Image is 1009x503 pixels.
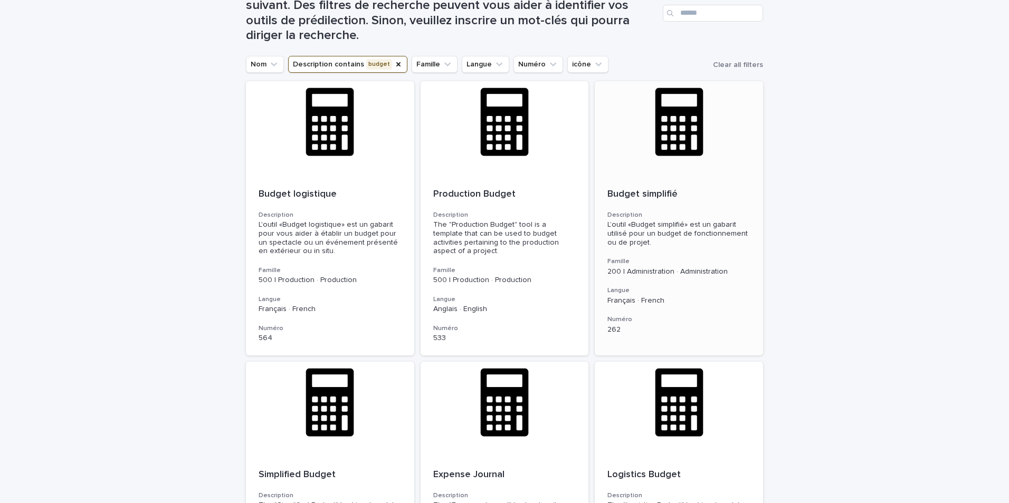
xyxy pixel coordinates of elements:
p: Expense Journal [433,469,576,481]
h3: Famille [259,266,402,275]
p: 500 | Production · Production [259,276,402,285]
h3: Langue [433,295,576,304]
button: Langue [462,56,509,73]
p: Production Budget [433,189,576,200]
span: Clear all filters [713,61,763,69]
p: 262 [607,325,750,334]
button: Nom [246,56,284,73]
p: 564 [259,334,402,343]
h3: Description [259,211,402,219]
button: Numéro [513,56,563,73]
p: Français · French [607,296,750,305]
h3: Numéro [259,324,402,333]
p: Budget simplifié [607,189,750,200]
button: Famille [412,56,458,73]
p: 500 | Production · Production [433,276,576,285]
h3: Langue [259,295,402,304]
button: icône [567,56,608,73]
h3: Numéro [607,315,750,324]
h3: Famille [607,257,750,266]
a: Budget logistiqueDescriptionL'outil «Budget logistique» est un gabarit pour vous aider à établir ... [246,81,414,355]
a: Production BudgetDescriptionThe "Production Budget" tool is a template that can be used to budget... [421,81,589,355]
h3: Description [607,211,750,219]
div: The "Production Budget" tool is a template that can be used to budget activities pertaining to th... [433,220,576,256]
a: Budget simplifiéDescriptionL’outil «Budget simplifié» est un gabarit utilisé pour un budget de fo... [595,81,763,355]
p: Logistics Budget [607,469,750,481]
p: Français · French [259,305,402,314]
p: Simplified Budget [259,469,402,481]
div: L'outil «Budget logistique» est un gabarit pour vous aider à établir un budget pour un spectacle ... [259,220,402,256]
p: Budget logistique [259,189,402,200]
h3: Description [259,491,402,500]
h3: Famille [433,266,576,275]
h3: Description [433,211,576,219]
h3: Description [607,491,750,500]
h3: Numéro [433,324,576,333]
button: Clear all filters [709,57,763,73]
h3: Langue [607,286,750,295]
button: Description [288,56,407,73]
h3: Description [433,491,576,500]
div: L’outil «Budget simplifié» est un gabarit utilisé pour un budget de fonctionnement ou de projet. [607,220,750,247]
p: Anglais · English [433,305,576,314]
p: 533 [433,334,576,343]
input: Search [663,5,763,22]
p: 200 | Administration · Administration [607,267,750,276]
